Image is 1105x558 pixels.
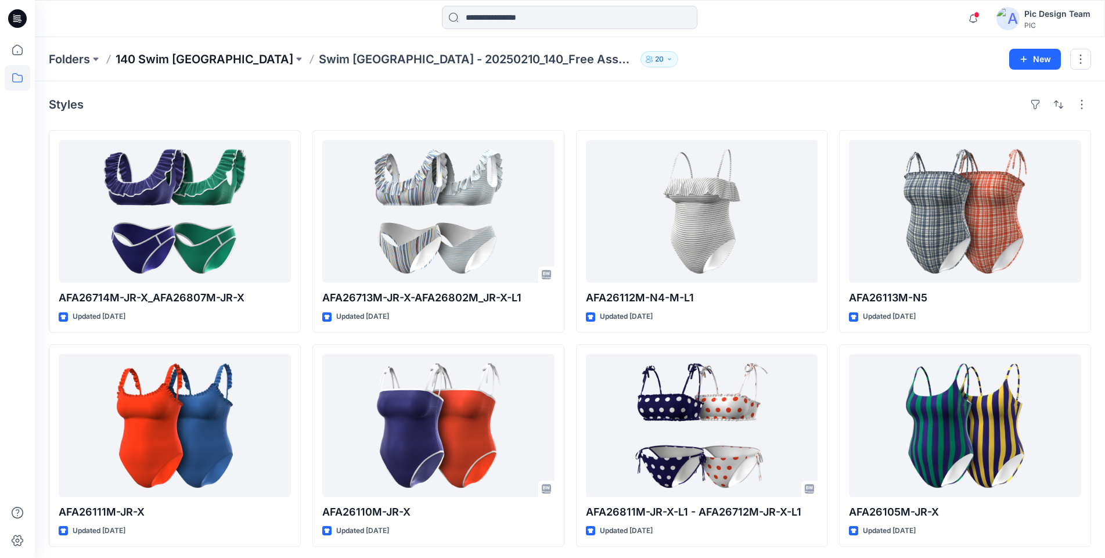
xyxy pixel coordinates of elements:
p: Updated [DATE] [73,311,125,323]
p: AFA26112M-N4-M-L1 [586,290,818,306]
p: Updated [DATE] [863,525,916,537]
p: AFA26714M-JR-X_AFA26807M-JR-X [59,290,291,306]
p: AFA26713M-JR-X-AFA26802M_JR-X-L1 [322,290,555,306]
a: AFA26713M-JR-X-AFA26802M_JR-X-L1 [322,140,555,283]
a: AFA26110M-JR-X [322,354,555,497]
p: Updated [DATE] [863,311,916,323]
img: avatar [996,7,1020,30]
button: New [1009,49,1061,70]
a: AFA26811M-JR-X-L1 - AFA26712M-JR-X-L1 [586,354,818,497]
a: AFA26714M-JR-X_AFA26807M-JR-X [59,140,291,283]
button: 20 [640,51,678,67]
p: Swim [GEOGRAPHIC_DATA] - 20250210_140_Free Assembly 3D Pilot- Fixture 1 [319,51,636,67]
p: AFA26110M-JR-X [322,504,555,520]
a: AFA26105M-JR-X [849,354,1081,497]
a: 140 Swim [GEOGRAPHIC_DATA] [116,51,293,67]
a: AFA26113M-N5 [849,140,1081,283]
p: AFA26811M-JR-X-L1 - AFA26712M-JR-X-L1 [586,504,818,520]
p: Updated [DATE] [600,311,653,323]
p: AFA26113M-N5 [849,290,1081,306]
p: AFA26111M-JR-X [59,504,291,520]
p: AFA26105M-JR-X [849,504,1081,520]
a: Folders [49,51,90,67]
p: Updated [DATE] [336,525,389,537]
div: Pic Design Team [1024,7,1090,21]
p: 20 [655,53,664,66]
p: Updated [DATE] [600,525,653,537]
p: Updated [DATE] [73,525,125,537]
div: PIC [1024,21,1090,30]
h4: Styles [49,98,84,111]
a: AFA26111M-JR-X [59,354,291,497]
p: Updated [DATE] [336,311,389,323]
a: AFA26112M-N4-M-L1 [586,140,818,283]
